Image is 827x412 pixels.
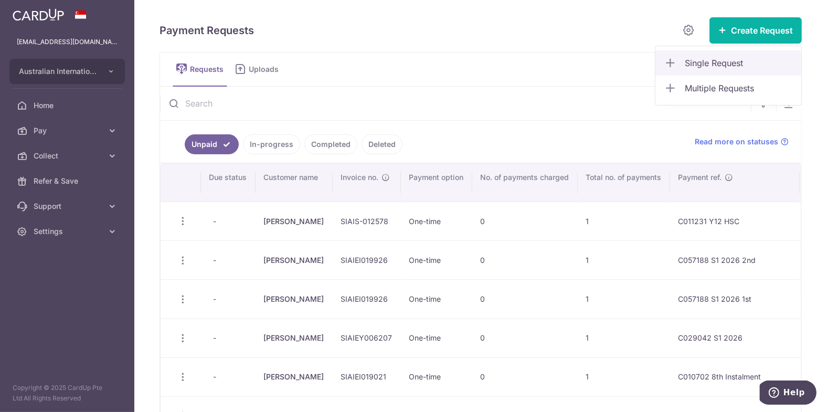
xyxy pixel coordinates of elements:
[13,8,64,21] img: CardUp
[231,52,286,86] a: Uploads
[333,319,401,357] td: SIAIEY006207
[256,240,333,279] td: [PERSON_NAME]
[709,17,802,44] button: Create Request
[670,164,800,202] th: Payment ref.
[481,172,569,183] span: No. of payments charged
[362,134,402,154] a: Deleted
[249,64,286,75] span: Uploads
[472,319,578,357] td: 0
[243,134,300,154] a: In-progress
[472,357,578,396] td: 0
[670,279,800,318] td: C057188 S1 2026 1st
[655,50,801,76] a: Single Request
[685,82,793,94] span: Multiple Requests
[190,64,227,75] span: Requests
[160,22,254,39] h5: Payment Requests
[209,253,221,268] span: -
[655,76,801,101] a: Multiple Requests
[670,202,800,240] td: C011231 Y12 HSC
[256,357,333,396] td: [PERSON_NAME]
[695,136,778,147] span: Read more on statuses
[401,202,472,240] td: One-time
[578,240,670,279] td: 1
[578,279,670,318] td: 1
[333,164,401,202] th: Invoice no.
[401,279,472,318] td: One-time
[670,319,800,357] td: C029042 S1 2026
[34,125,103,136] span: Pay
[695,136,789,147] a: Read more on statuses
[160,87,751,120] input: Search
[201,164,256,202] th: Due status
[472,240,578,279] td: 0
[24,7,45,17] span: Help
[209,369,221,384] span: -
[578,357,670,396] td: 1
[333,240,401,279] td: SIAIEI019926
[401,240,472,279] td: One-time
[333,202,401,240] td: SIAIS-012578
[209,292,221,307] span: -
[578,164,670,202] th: Total no. of payments
[409,172,464,183] span: Payment option
[401,319,472,357] td: One-time
[34,201,103,212] span: Support
[9,59,125,84] button: Australian International School Pte Ltd
[256,279,333,318] td: [PERSON_NAME]
[760,381,817,407] iframe: Opens a widget where you can find more information
[472,202,578,240] td: 0
[670,357,800,396] td: C010702 8th Instalment
[472,279,578,318] td: 0
[304,134,357,154] a: Completed
[173,52,227,86] a: Requests
[685,57,793,69] span: Single Request
[256,202,333,240] td: [PERSON_NAME]
[34,100,103,111] span: Home
[34,151,103,161] span: Collect
[578,319,670,357] td: 1
[401,164,472,202] th: Payment option
[333,279,401,318] td: SIAIEI019926
[185,134,239,154] a: Unpaid
[472,164,578,202] th: No. of payments charged
[341,172,379,183] span: Invoice no.
[34,226,103,237] span: Settings
[209,214,221,229] span: -
[670,240,800,279] td: C057188 S1 2026 2nd
[256,164,333,202] th: Customer name
[333,357,401,396] td: SIAIEI019021
[209,331,221,345] span: -
[256,319,333,357] td: [PERSON_NAME]
[586,172,662,183] span: Total no. of payments
[655,46,802,105] ul: Create Request
[401,357,472,396] td: One-time
[678,172,722,183] span: Payment ref.
[34,176,103,186] span: Refer & Save
[19,66,97,77] span: Australian International School Pte Ltd
[578,202,670,240] td: 1
[17,37,118,47] p: [EMAIL_ADDRESS][DOMAIN_NAME]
